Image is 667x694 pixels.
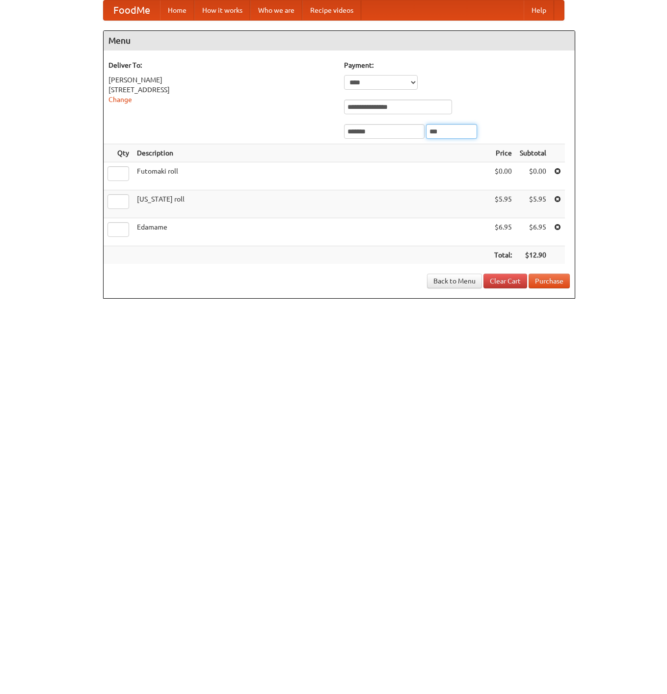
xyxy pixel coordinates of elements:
h5: Deliver To: [108,60,334,70]
th: Description [133,144,490,162]
th: Price [490,144,516,162]
th: Qty [104,144,133,162]
th: $12.90 [516,246,550,264]
td: $0.00 [490,162,516,190]
h4: Menu [104,31,575,51]
button: Purchase [529,274,570,288]
td: $5.95 [490,190,516,218]
div: [STREET_ADDRESS] [108,85,334,95]
th: Subtotal [516,144,550,162]
a: Help [524,0,554,20]
a: Back to Menu [427,274,482,288]
a: Recipe videos [302,0,361,20]
td: $0.00 [516,162,550,190]
a: Home [160,0,194,20]
td: $5.95 [516,190,550,218]
a: Change [108,96,132,103]
a: How it works [194,0,250,20]
td: $6.95 [516,218,550,246]
a: Clear Cart [483,274,527,288]
td: Futomaki roll [133,162,490,190]
td: [US_STATE] roll [133,190,490,218]
div: [PERSON_NAME] [108,75,334,85]
td: $6.95 [490,218,516,246]
a: FoodMe [104,0,160,20]
td: Edamame [133,218,490,246]
th: Total: [490,246,516,264]
h5: Payment: [344,60,570,70]
a: Who we are [250,0,302,20]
